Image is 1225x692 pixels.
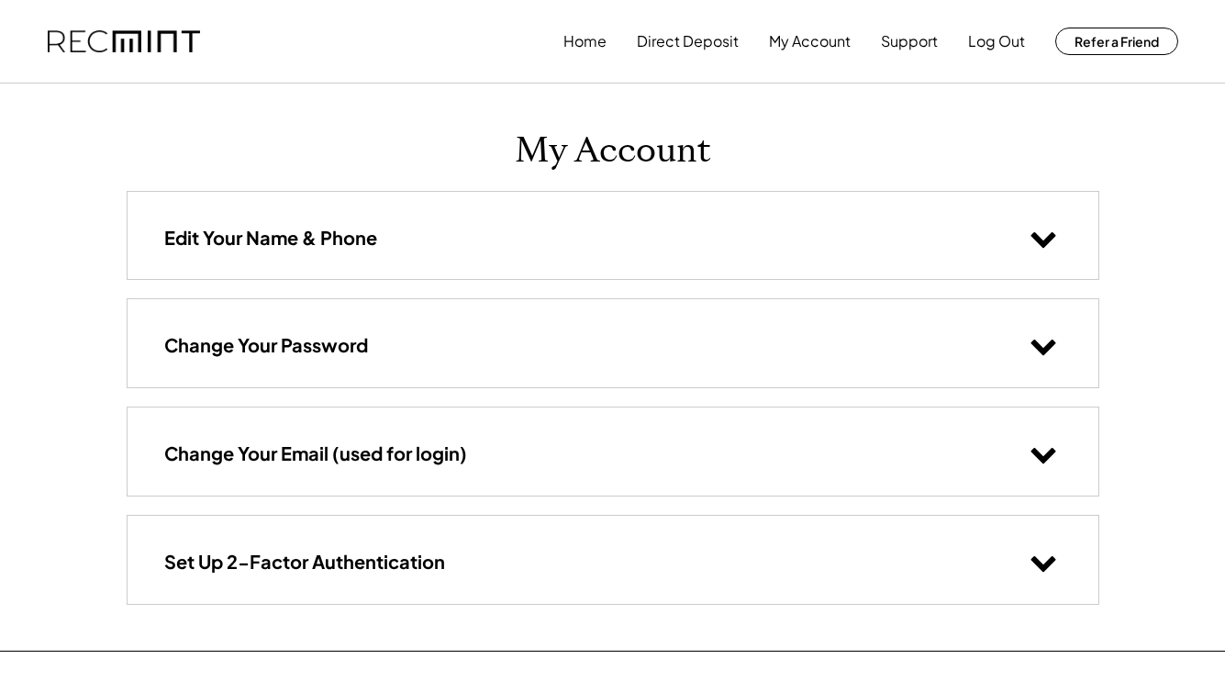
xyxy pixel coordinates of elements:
[48,30,200,53] img: recmint-logotype%403x.png
[164,333,368,357] h3: Change Your Password
[563,23,607,60] button: Home
[164,550,445,574] h3: Set Up 2-Factor Authentication
[769,23,851,60] button: My Account
[515,129,711,173] h1: My Account
[881,23,938,60] button: Support
[164,441,467,465] h3: Change Your Email (used for login)
[164,226,377,250] h3: Edit Your Name & Phone
[637,23,739,60] button: Direct Deposit
[968,23,1025,60] button: Log Out
[1055,28,1178,55] button: Refer a Friend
